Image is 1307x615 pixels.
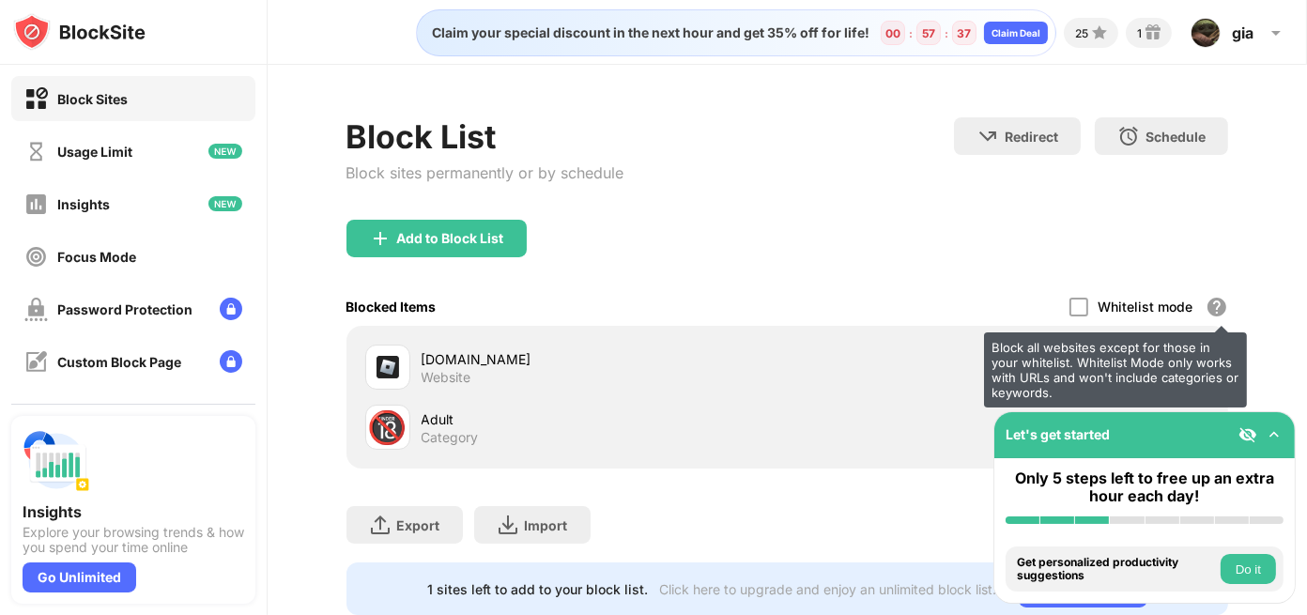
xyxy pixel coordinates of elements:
div: Let's get started [1006,426,1110,442]
div: Insights [57,196,110,212]
div: 57 [922,26,935,40]
div: 1 [1137,26,1142,40]
div: Explore your browsing trends & how you spend your time online [23,525,244,555]
div: Block all websites except for those in your whitelist. Whitelist Mode only works with URLs and wo... [984,332,1247,407]
div: Category [422,429,479,446]
img: logo-blocksite.svg [13,13,146,51]
div: 🔞 [368,408,407,447]
div: Usage Limit [57,144,132,160]
div: Get personalized productivity suggestions [1017,556,1216,583]
div: gia [1232,23,1253,42]
div: Import [525,517,568,533]
img: password-protection-off.svg [24,298,48,321]
div: Redirect [1005,129,1058,145]
img: eye-not-visible.svg [1238,425,1257,444]
div: Adult [422,409,788,429]
div: Schedule [1146,129,1206,145]
div: 37 [958,26,972,40]
img: favicons [377,356,399,378]
div: Blocked Items [346,299,437,315]
div: Whitelist mode [1098,299,1192,315]
div: 25 [1075,26,1088,40]
img: push-insights.svg [23,427,90,495]
img: time-usage-off.svg [24,140,48,163]
img: block-on.svg [24,87,48,111]
div: Focus Mode [57,249,136,265]
div: Claim your special discount in the next hour and get 35% off for life! [421,24,869,41]
img: points-small.svg [1088,22,1111,44]
div: Export [397,517,440,533]
div: Custom Block Page [57,354,181,370]
img: lock-menu.svg [220,350,242,373]
img: insights-off.svg [24,192,48,216]
img: new-icon.svg [208,196,242,211]
img: ACg8ocJIPgFvuvtVDisGnf4PPxkPQG9tFr03jlDi1vYaxUlzz1hK9HY=s96-c [1191,18,1221,48]
div: Go Unlimited [23,562,136,592]
img: settings-off.svg [24,403,48,426]
div: Block List [346,117,624,156]
img: new-icon.svg [208,144,242,159]
img: omni-setup-toggle.svg [1265,425,1284,444]
img: focus-off.svg [24,245,48,269]
div: 1 sites left to add to your block list. [427,581,648,597]
div: Website [422,369,471,386]
div: [DOMAIN_NAME] [422,349,788,369]
div: Click here to upgrade and enjoy an unlimited block list. [659,581,996,597]
div: Block Sites [57,91,128,107]
img: reward-small.svg [1142,22,1164,44]
img: lock-menu.svg [220,298,242,320]
div: : [941,23,952,44]
div: Password Protection [57,301,192,317]
div: : [905,23,916,44]
div: Insights [23,502,244,521]
div: Block sites permanently or by schedule [346,163,624,182]
div: Only 5 steps left to free up an extra hour each day! [1006,469,1284,505]
div: Add to Block List [397,231,504,246]
img: customize-block-page-off.svg [24,350,48,374]
div: Claim Deal [992,27,1040,38]
div: 00 [885,26,900,40]
button: Do it [1221,554,1276,584]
